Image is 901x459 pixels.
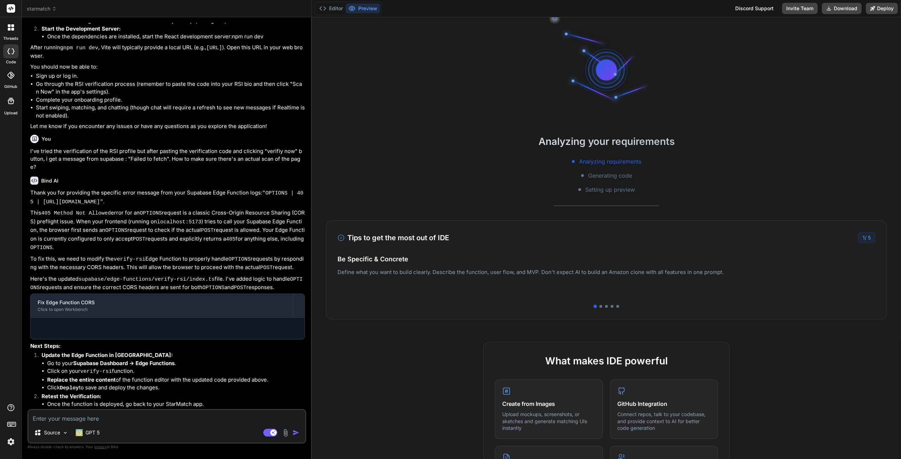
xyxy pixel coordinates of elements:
[30,209,305,252] p: This error for an request is a classic Cross-Origin Resource Sharing (CORS) preflight issue. When...
[47,367,305,376] li: Click on your function.
[30,189,305,206] p: Thank you for providing the specific error message from your Supabase Edge Function logs: .
[866,3,898,14] button: Deploy
[30,147,305,171] p: I've tried the verification of the RSI profile but after pasting the verification code and clicki...
[36,72,305,80] li: Sign up or log in.
[858,232,875,243] div: /
[38,299,286,306] div: Fix Edge Function CORS
[30,275,305,292] p: Here's the updated file. I've added logic to handle requests and ensure the correct CORS headers ...
[495,353,718,368] h2: What makes IDE powerful
[206,45,222,51] code: [URL]
[30,122,305,130] p: Let me know if you encounter any issues or have any questions as you explore the application!
[47,408,305,416] li: Ensure your verification code is still in your RSI profile bio.
[338,254,875,264] h4: Be Specific & Concrete
[94,445,107,449] span: privacy
[232,33,263,40] bindaction: npm run dev
[282,429,290,437] img: attachment
[202,285,225,291] code: OPTIONS
[47,376,305,384] li: of the function editor with the updated code provided above.
[502,411,596,432] p: Upload mockups, screenshots, or sketches and generate matching UIs instantly
[86,429,100,436] p: GPT 5
[617,411,711,432] p: Connect repos, talk to your codebase, and provide context to AI for better code generation
[228,256,251,262] code: OPTIONS
[588,171,632,180] span: Generating code
[226,236,235,242] code: 405
[617,400,711,408] h4: GitHub Integration
[6,59,16,65] label: code
[133,236,145,242] code: POST
[47,376,116,383] strong: Replace the entire content
[62,430,68,436] img: Pick Models
[47,384,305,393] li: Click to save and deploy the changes.
[30,245,52,251] code: OPTIONS
[44,429,60,436] p: Source
[201,228,214,234] code: POST
[3,36,18,42] label: threads
[731,3,778,14] div: Discord Support
[27,444,306,450] p: Always double-check its answers. Your in Bind
[31,294,293,317] button: Fix Edge Function CORSClick to open Workbench
[30,63,305,71] p: You should now be able to:
[5,436,17,448] img: settings
[782,3,818,14] button: Invite Team
[42,352,173,358] strong: Update the Edge Function in [GEOGRAPHIC_DATA]:
[73,360,175,366] strong: Supabase Dashboard → Edge Functions
[585,185,635,194] span: Setting up preview
[4,84,17,90] label: GitHub
[157,219,201,225] code: localhost:5173
[316,4,346,13] button: Editor
[42,135,51,142] h6: You
[105,228,127,234] code: OPTIONS
[27,5,57,12] span: starmatch
[36,80,305,96] li: Go through the RSI verification process (remember to paste the code into your RSI bio and then cl...
[47,33,305,41] li: Once the dependencies are installed, start the React development server:
[579,157,641,166] span: Analyzing requirements
[114,256,145,262] code: verify-rsi
[38,307,286,312] div: Click to open Workbench
[30,44,305,60] p: After running , Vite will typically provide a local URL (e.g., ). Open this URL in your web browser.
[822,3,862,14] button: Download
[60,385,79,391] code: Deploy
[863,235,865,241] span: 1
[30,255,305,272] p: To fix this, we need to modify the Edge Function to properly handle requests by responding with t...
[502,400,596,408] h4: Create from Images
[30,343,61,349] strong: Next Steps:
[80,369,112,375] code: verify-rsi
[41,210,111,216] code: 405 Method Not Allowed
[76,429,83,436] img: GPT 5
[47,359,305,368] li: Go to your .
[30,190,303,205] code: "OPTIONS | 405 | [URL][DOMAIN_NAME]"
[292,429,300,436] img: icon
[868,235,871,241] span: 5
[36,96,305,104] li: Complete your onboarding profile.
[338,232,449,243] h3: Tips to get the most out of IDE
[4,110,18,116] label: Upload
[140,210,162,216] code: OPTIONS
[47,400,305,408] li: Once the function is deployed, go back to your StarMatch app.
[312,134,901,149] h2: Analyzing your requirements
[234,285,246,291] code: POST
[42,393,101,400] strong: Retest the Verification:
[63,45,98,51] code: npm run dev
[41,177,58,184] h6: Bind AI
[36,104,305,120] li: Start swiping, matching, and chatting (though chat will require a refresh to see new messages if ...
[42,25,121,32] strong: Start the Development Server:
[346,4,380,13] button: Preview
[78,276,215,282] code: supabase/edge-functions/verify-rsi/index.ts
[260,265,273,271] code: POST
